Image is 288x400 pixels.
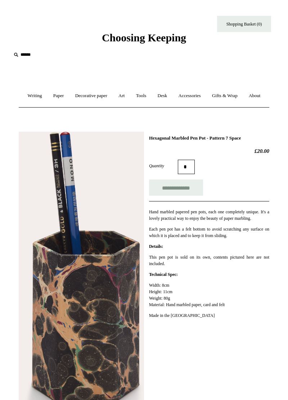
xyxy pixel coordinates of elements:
[149,135,269,141] h1: Hexagonal Marbled Pen Pot - Pattern 7 Space
[244,86,266,105] a: About
[149,312,269,319] p: Made in the [GEOGRAPHIC_DATA]
[48,86,69,105] a: Paper
[113,86,130,105] a: Art
[153,86,172,105] a: Desk
[70,86,112,105] a: Decorative paper
[174,86,206,105] a: Accessories
[149,244,163,249] strong: Details:
[149,272,178,277] strong: Technical Spec:
[23,86,47,105] a: Writing
[149,163,178,169] label: Quantity
[149,209,269,222] p: Hand marbled papered pen pots, each one completely unique. It's a lovely practical way to enjoy t...
[102,32,186,44] span: Choosing Keeping
[149,148,269,154] h2: £20.00
[149,254,269,267] p: This pen pot is sold on its own, contents pictured here are not included.
[102,37,186,42] a: Choosing Keeping
[149,282,269,308] p: Width: 8cm Height: 11cm Weight: 80g Material: Hand marbled paper, card and felt
[207,86,243,105] a: Gifts & Wrap
[131,86,152,105] a: Tools
[217,16,271,32] a: Shopping Basket (0)
[149,226,269,239] p: Each pen pot has a felt bottom to avoid scratching any surface on which it is placed and to keep ...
